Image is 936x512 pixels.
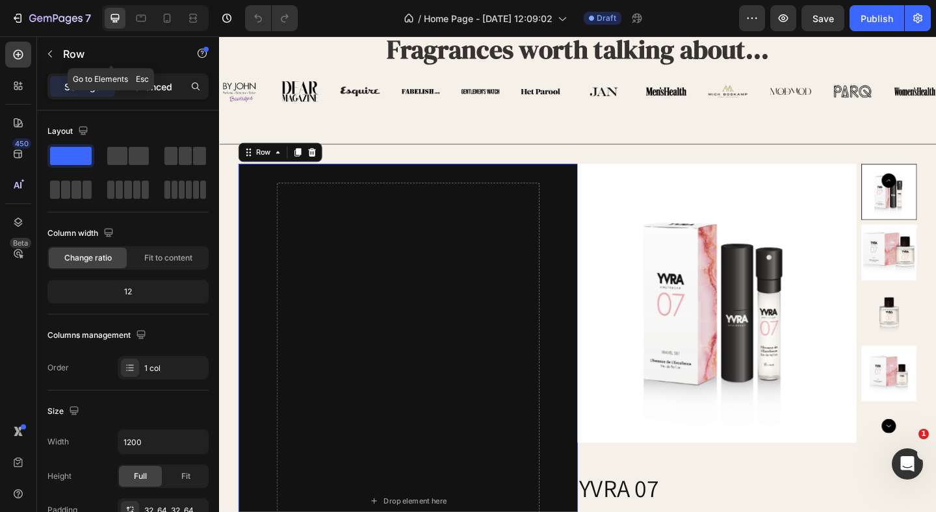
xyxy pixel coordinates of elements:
[64,80,101,94] p: Settings
[50,283,206,301] div: 12
[418,12,421,25] span: /
[181,470,190,482] span: Fit
[390,473,759,510] h2: YVRA 07
[812,13,834,24] span: Save
[47,327,149,344] div: Columns management
[47,470,71,482] div: Height
[463,44,510,75] img: gempages_485369058267497726-4257d0e6-4ab2-492f-baaa-37885726e8ca.png
[12,138,31,149] div: 450
[721,149,736,164] button: Carousel Back Arrow
[530,44,577,75] img: gempages_485369058267497726-bf873e04-3d4a-49d8-8630-e3954b0a5e62.png
[850,5,904,31] button: Publish
[10,238,31,248] div: Beta
[327,45,372,75] img: gempages_485369058267497726-673dc009-ac77-4c9c-a85e-2e2da480cc4c.png
[721,416,736,431] button: Carousel Next Arrow
[131,45,175,75] img: gempages_485369058267497726-70d59724-7a47-4eaf-8415-2a0170265a8e.png
[196,45,241,75] img: gempages_485369058267497726-9f10a47b-6146-499a-a875-1a14e2a4d0a9.png
[861,12,893,25] div: Publish
[64,252,112,264] span: Change ratio
[144,252,192,264] span: Fit to content
[47,403,82,420] div: Size
[37,120,58,132] div: Row
[47,436,69,448] div: Width
[801,5,844,31] button: Save
[66,45,110,75] img: gempages_485369058267497726-4cb928e1-640f-4404-b928-d66df8940056.png
[395,44,442,75] img: gempages_485369058267497726-15a3d941-98c0-4f7e-be7c-66b6e7d9b3bc.png
[118,430,208,454] input: Auto
[5,5,97,31] button: 7
[424,12,552,25] span: Home Page - [DATE] 12:09:02
[918,429,929,439] span: 1
[63,46,174,62] p: Row
[144,363,205,374] div: 1 col
[262,45,307,75] img: gempages_485369058267497726-b3ea3e2e-417f-4770-8e21-f5d3d464b29f.png
[390,138,694,442] a: YVRA 07
[892,448,923,480] iframe: Intercom live chat
[733,44,780,75] img: gempages_485369058267497726-3eef9aa6-4415-4efd-8c1b-bcea7472a804.png
[179,500,248,511] div: Drop element here
[47,225,116,242] div: Column width
[47,123,91,140] div: Layout
[666,44,712,75] img: gempages_485369058267497726-04db9d77-de7d-49b7-88a1-987aa314a7f1.png
[47,362,69,374] div: Order
[85,10,91,26] p: 7
[598,44,645,75] img: gempages_485369058267497726-44e1386a-900d-4260-8b20-37c289ace0a8.png
[597,12,616,24] span: Draft
[219,36,936,512] iframe: Design area
[134,470,147,482] span: Full
[128,80,172,94] p: Advanced
[245,5,298,31] div: Undo/Redo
